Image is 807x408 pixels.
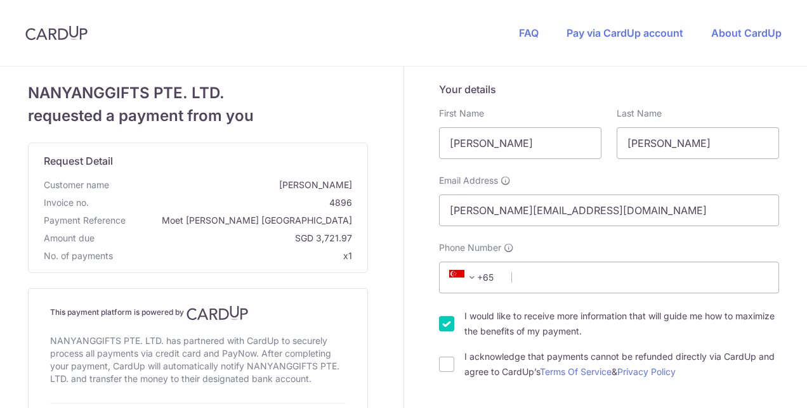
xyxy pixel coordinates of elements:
[94,196,352,209] span: 4896
[464,309,779,339] label: I would like to receive more information that will guide me how to maximize the benefits of my pa...
[44,179,109,191] span: Customer name
[439,194,779,226] input: Email address
[28,105,368,127] span: requested a payment from you
[540,366,612,377] a: Terms Of Service
[617,127,779,159] input: Last name
[44,155,113,167] span: translation missing: en.request_detail
[439,241,501,254] span: Phone Number
[100,232,352,245] span: SGD 3,721.97
[44,196,89,209] span: Invoice no.
[464,349,779,379] label: I acknowledge that payments cannot be refunded directly via CardUp and agree to CardUp’s &
[28,82,368,105] span: NANYANGGIFTS PTE. LTD.
[44,250,113,262] span: No. of payments
[44,215,126,226] span: translation missing: en.payment_reference
[445,270,502,285] span: +65
[187,305,249,321] img: CardUp
[519,27,539,39] a: FAQ
[449,270,480,285] span: +65
[50,332,346,388] div: NANYANGGIFTS PTE. LTD. has partnered with CardUp to securely process all payments via credit card...
[50,305,346,321] h4: This payment platform is powered by
[567,27,683,39] a: Pay via CardUp account
[44,232,95,245] span: Amount due
[711,27,782,39] a: About CardUp
[439,174,498,187] span: Email Address
[617,107,662,120] label: Last Name
[617,366,676,377] a: Privacy Policy
[439,82,779,97] h5: Your details
[25,25,88,41] img: CardUp
[439,127,601,159] input: First name
[343,250,352,261] span: x1
[439,107,484,120] label: First Name
[131,214,352,227] span: Moet [PERSON_NAME] [GEOGRAPHIC_DATA]
[114,179,352,191] span: [PERSON_NAME]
